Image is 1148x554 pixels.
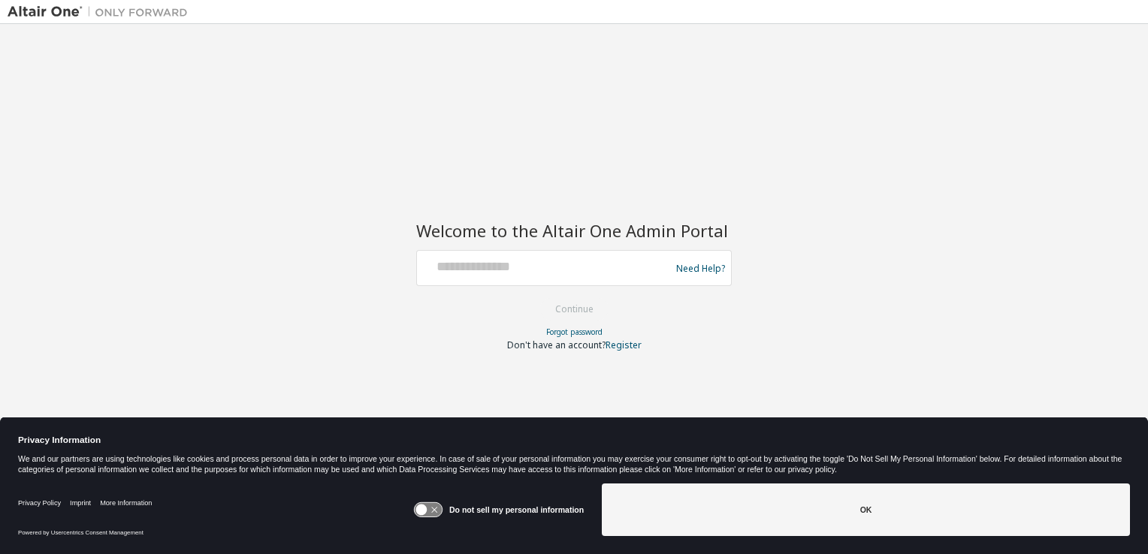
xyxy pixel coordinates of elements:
span: Don't have an account? [507,339,606,351]
a: Forgot password [546,327,603,337]
a: Register [606,339,642,351]
h2: Welcome to the Altair One Admin Portal [416,220,732,241]
img: Altair One [8,5,195,20]
a: Need Help? [676,268,725,269]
